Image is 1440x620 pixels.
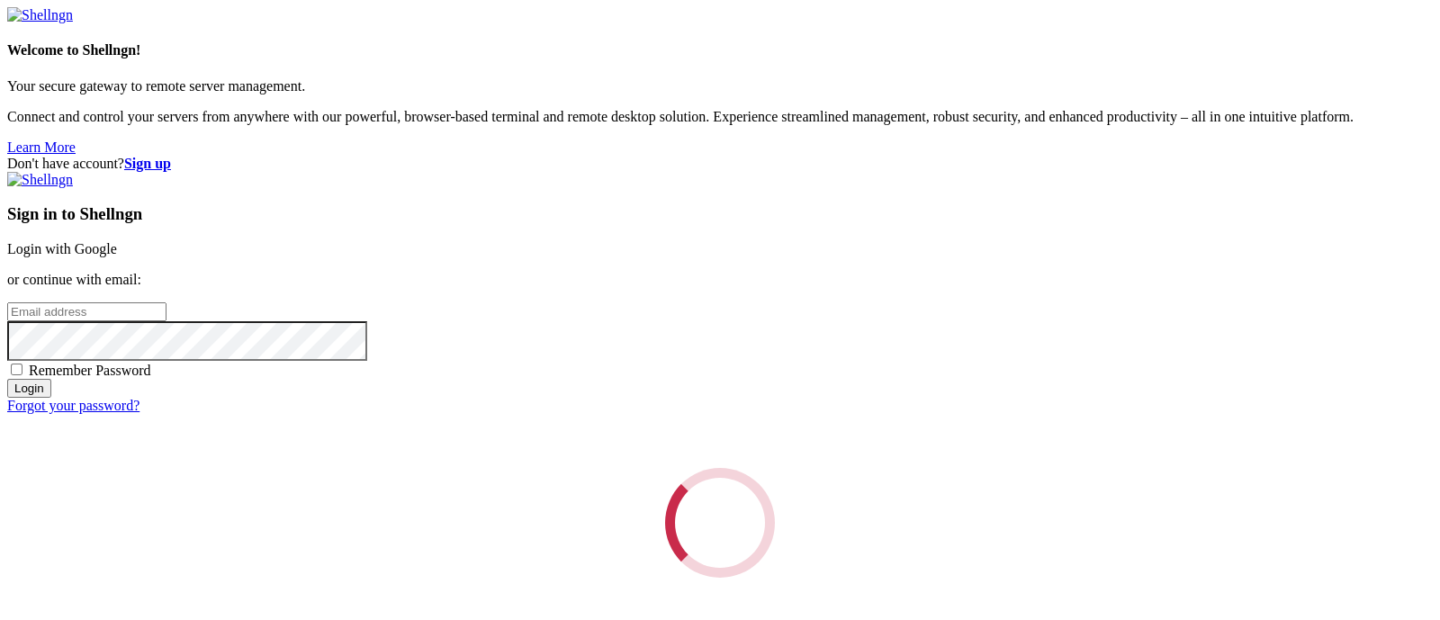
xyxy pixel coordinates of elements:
a: Sign up [124,156,171,171]
h4: Welcome to Shellngn! [7,42,1433,58]
img: Shellngn [7,7,73,23]
input: Email address [7,302,166,321]
p: or continue with email: [7,272,1433,288]
a: Learn More [7,139,76,155]
div: Don't have account? [7,156,1433,172]
h3: Sign in to Shellngn [7,204,1433,224]
span: Remember Password [29,363,151,378]
div: Loading... [643,445,797,600]
img: Shellngn [7,172,73,188]
a: Login with Google [7,241,117,256]
p: Your secure gateway to remote server management. [7,78,1433,94]
p: Connect and control your servers from anywhere with our powerful, browser-based terminal and remo... [7,109,1433,125]
a: Forgot your password? [7,398,139,413]
input: Remember Password [11,364,22,375]
input: Login [7,379,51,398]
